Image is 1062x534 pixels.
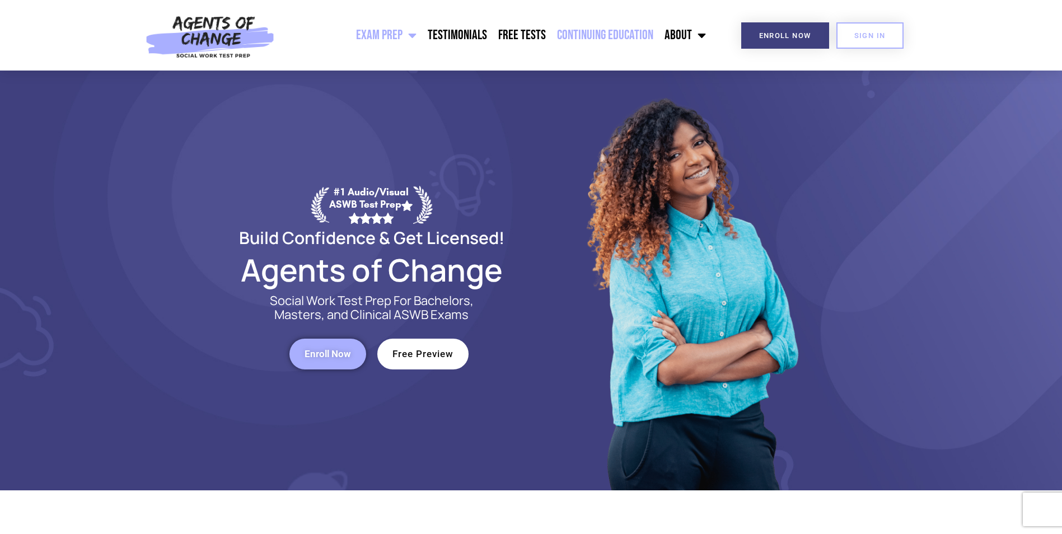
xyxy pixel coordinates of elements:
a: Testimonials [422,21,493,49]
span: Enroll Now [305,349,351,359]
a: Free Preview [377,339,469,369]
h2: Agents of Change [212,257,531,283]
a: About [659,21,712,49]
a: SIGN IN [836,22,904,49]
span: Enroll Now [759,32,811,39]
a: Continuing Education [551,21,659,49]
a: Enroll Now [289,339,366,369]
span: SIGN IN [854,32,886,39]
img: Website Image 1 (1) [579,71,803,490]
nav: Menu [280,21,712,49]
a: Enroll Now [741,22,829,49]
span: Free Preview [392,349,453,359]
a: Exam Prep [350,21,422,49]
div: #1 Audio/Visual ASWB Test Prep [329,186,413,223]
a: Free Tests [493,21,551,49]
h2: Build Confidence & Get Licensed! [212,229,531,246]
p: Social Work Test Prep For Bachelors, Masters, and Clinical ASWB Exams [257,294,486,322]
